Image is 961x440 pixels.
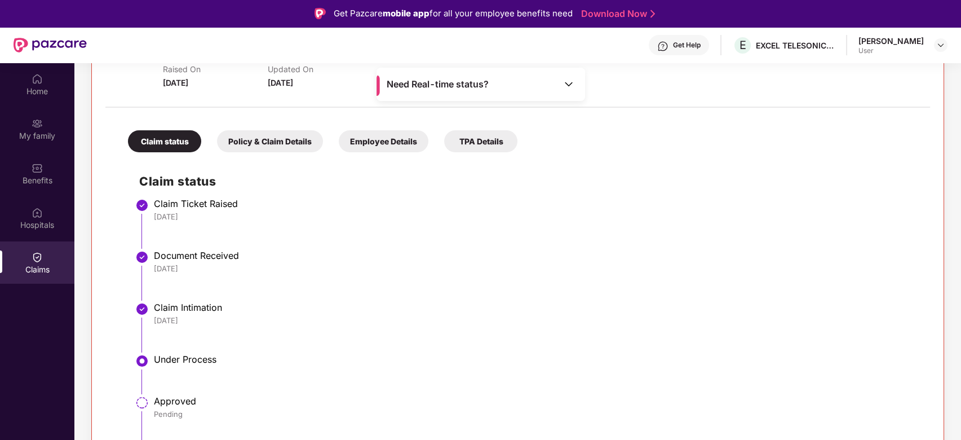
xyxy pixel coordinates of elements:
[135,354,149,368] img: svg+xml;base64,PHN2ZyBpZD0iU3RlcC1BY3RpdmUtMzJ4MzIiIHhtbG5zPSJodHRwOi8vd3d3LnczLm9yZy8yMDAwL3N2Zy...
[339,130,428,152] div: Employee Details
[154,354,919,365] div: Under Process
[154,302,919,313] div: Claim Intimation
[657,41,668,52] img: svg+xml;base64,PHN2ZyBpZD0iSGVscC0zMngzMiIgeG1sbnM9Imh0dHA6Ly93d3cudzMub3JnLzIwMDAvc3ZnIiB3aWR0aD...
[383,8,429,19] strong: mobile app
[154,212,919,222] div: [DATE]
[32,118,43,129] img: svg+xml;base64,PHN2ZyB3aWR0aD0iMjAiIGhlaWdodD0iMjAiIHZpZXdCb3g9IjAgMCAyMCAyMCIgZmlsbD0ibm9uZSIgeG...
[32,207,43,218] img: svg+xml;base64,PHN2ZyBpZD0iSG9zcGl0YWxzIiB4bWxucz0iaHR0cDovL3d3dy53My5vcmcvMjAwMC9zdmciIHdpZHRoPS...
[334,7,573,20] div: Get Pazcare for all your employee benefits need
[32,162,43,174] img: svg+xml;base64,PHN2ZyBpZD0iQmVuZWZpdHMiIHhtbG5zPSJodHRwOi8vd3d3LnczLm9yZy8yMDAwL3N2ZyIgd2lkdGg9Ij...
[154,409,919,419] div: Pending
[154,198,919,209] div: Claim Ticket Raised
[756,40,835,51] div: EXCEL TELESONIC INDIA PRIVATE LIMITED
[32,73,43,85] img: svg+xml;base64,PHN2ZyBpZD0iSG9tZSIgeG1sbnM9Imh0dHA6Ly93d3cudzMub3JnLzIwMDAvc3ZnIiB3aWR0aD0iMjAiIG...
[268,64,373,74] p: Updated On
[135,250,149,264] img: svg+xml;base64,PHN2ZyBpZD0iU3RlcC1Eb25lLTMyeDMyIiB4bWxucz0iaHR0cDovL3d3dy53My5vcmcvMjAwMC9zdmciIH...
[135,199,149,212] img: svg+xml;base64,PHN2ZyBpZD0iU3RlcC1Eb25lLTMyeDMyIiB4bWxucz0iaHR0cDovL3d3dy53My5vcmcvMjAwMC9zdmciIH...
[154,250,919,261] div: Document Received
[14,38,87,52] img: New Pazcare Logo
[739,38,746,52] span: E
[268,78,293,87] span: [DATE]
[581,8,652,20] a: Download Now
[673,41,701,50] div: Get Help
[163,64,268,74] p: Raised On
[563,78,574,90] img: Toggle Icon
[217,130,323,152] div: Policy & Claim Details
[135,396,149,410] img: svg+xml;base64,PHN2ZyBpZD0iU3RlcC1QZW5kaW5nLTMyeDMyIiB4bWxucz0iaHR0cDovL3d3dy53My5vcmcvMjAwMC9zdm...
[32,252,43,263] img: svg+xml;base64,PHN2ZyBpZD0iQ2xhaW0iIHhtbG5zPSJodHRwOi8vd3d3LnczLm9yZy8yMDAwL3N2ZyIgd2lkdGg9IjIwIi...
[650,8,655,20] img: Stroke
[444,130,517,152] div: TPA Details
[936,41,945,50] img: svg+xml;base64,PHN2ZyBpZD0iRHJvcGRvd24tMzJ4MzIiIHhtbG5zPSJodHRwOi8vd3d3LnczLm9yZy8yMDAwL3N2ZyIgd2...
[154,395,919,407] div: Approved
[858,36,924,46] div: [PERSON_NAME]
[163,78,188,87] span: [DATE]
[135,302,149,316] img: svg+xml;base64,PHN2ZyBpZD0iU3RlcC1Eb25lLTMyeDMyIiB4bWxucz0iaHR0cDovL3d3dy53My5vcmcvMjAwMC9zdmciIH...
[128,130,201,152] div: Claim status
[315,8,326,19] img: Logo
[154,315,919,325] div: [DATE]
[154,263,919,274] div: [DATE]
[139,172,919,191] h2: Claim status
[387,78,489,90] span: Need Real-time status?
[858,46,924,55] div: User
